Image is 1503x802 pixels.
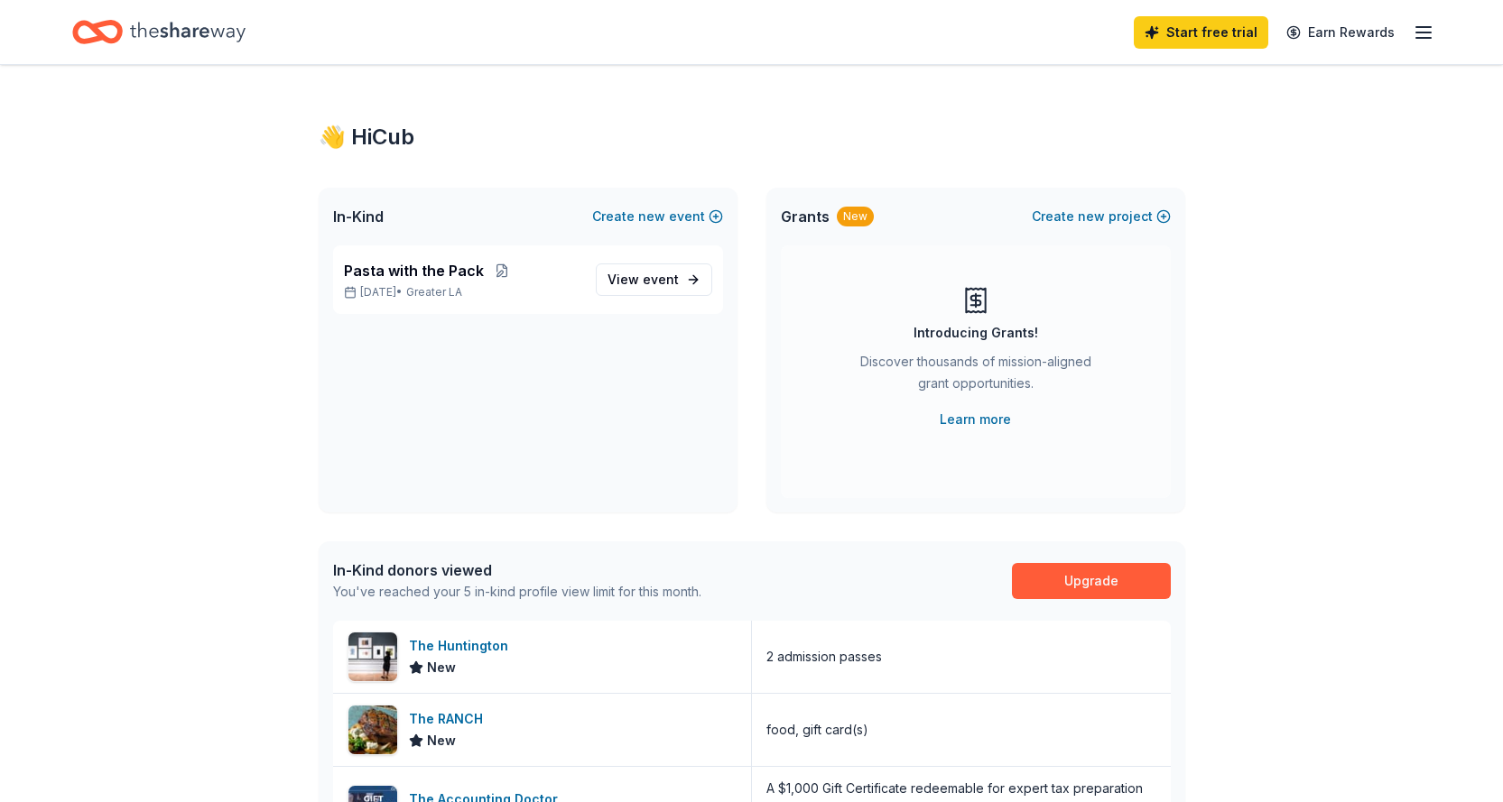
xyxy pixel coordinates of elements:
[940,409,1011,430] a: Learn more
[348,705,397,754] img: Image for The RANCH
[333,206,384,227] span: In-Kind
[409,635,515,657] div: The Huntington
[1012,563,1171,599] a: Upgrade
[333,559,701,581] div: In-Kind donors viewed
[344,285,581,300] p: [DATE] •
[348,632,397,681] img: Image for The Huntington
[427,730,456,751] span: New
[592,206,723,227] button: Createnewevent
[1134,16,1268,49] a: Start free trial
[837,207,874,226] div: New
[406,285,462,300] span: Greater LA
[72,11,246,53] a: Home
[409,708,490,730] div: The RANCH
[344,260,484,281] span: Pasta with the Pack
[914,322,1038,344] div: Introducing Grants!
[1032,206,1171,227] button: Createnewproject
[643,272,679,287] span: event
[766,719,868,741] div: food, gift card(s)
[427,657,456,678] span: New
[1078,206,1105,227] span: new
[1276,16,1406,49] a: Earn Rewards
[853,351,1099,401] div: Discover thousands of mission-aligned grant opportunities.
[608,269,679,290] span: View
[596,263,712,296] a: View event
[638,206,665,227] span: new
[781,206,830,227] span: Grants
[319,123,1185,152] div: 👋 Hi Cub
[333,581,701,603] div: You've reached your 5 in-kind profile view limit for this month.
[766,646,882,668] div: 2 admission passes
